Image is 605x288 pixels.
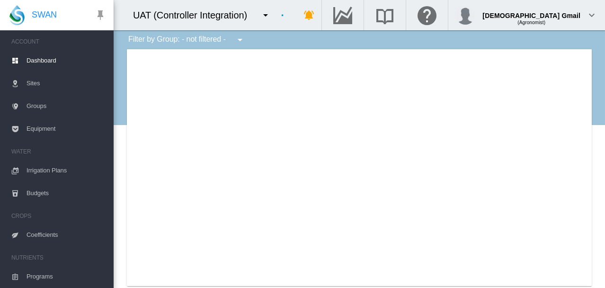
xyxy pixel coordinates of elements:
div: [DEMOGRAPHIC_DATA] Gmail [482,7,580,17]
span: Sites [27,72,106,95]
md-icon: Click here for help [416,9,438,21]
button: icon-menu-down [256,6,275,25]
span: SWAN [32,9,57,21]
span: CROPS [11,208,106,224]
div: Filter by Group: - not filtered - [121,30,252,49]
div: UAT (Controller Integration) [133,9,256,22]
img: SWAN-Landscape-Logo-Colour-drop.png [9,5,25,25]
md-icon: icon-chevron-down [586,9,597,21]
button: icon-menu-down [231,30,249,49]
md-icon: icon-pin [95,9,106,21]
span: Dashboard [27,49,106,72]
button: icon-bell-ring [300,6,319,25]
span: WATER [11,144,106,159]
span: Programs [27,265,106,288]
span: ACCOUNT [11,34,106,49]
span: Coefficients [27,224,106,246]
md-icon: Go to the Data Hub [331,9,354,21]
md-icon: icon-bell-ring [303,9,315,21]
span: Irrigation Plans [27,159,106,182]
md-icon: icon-menu-down [260,9,271,21]
span: NUTRIENTS [11,250,106,265]
md-icon: Search the knowledge base [374,9,396,21]
img: profile.jpg [456,6,475,25]
span: Groups [27,95,106,117]
span: Budgets [27,182,106,205]
md-icon: icon-menu-down [234,34,246,45]
span: Equipment [27,117,106,140]
span: (Agronomist) [517,20,545,25]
